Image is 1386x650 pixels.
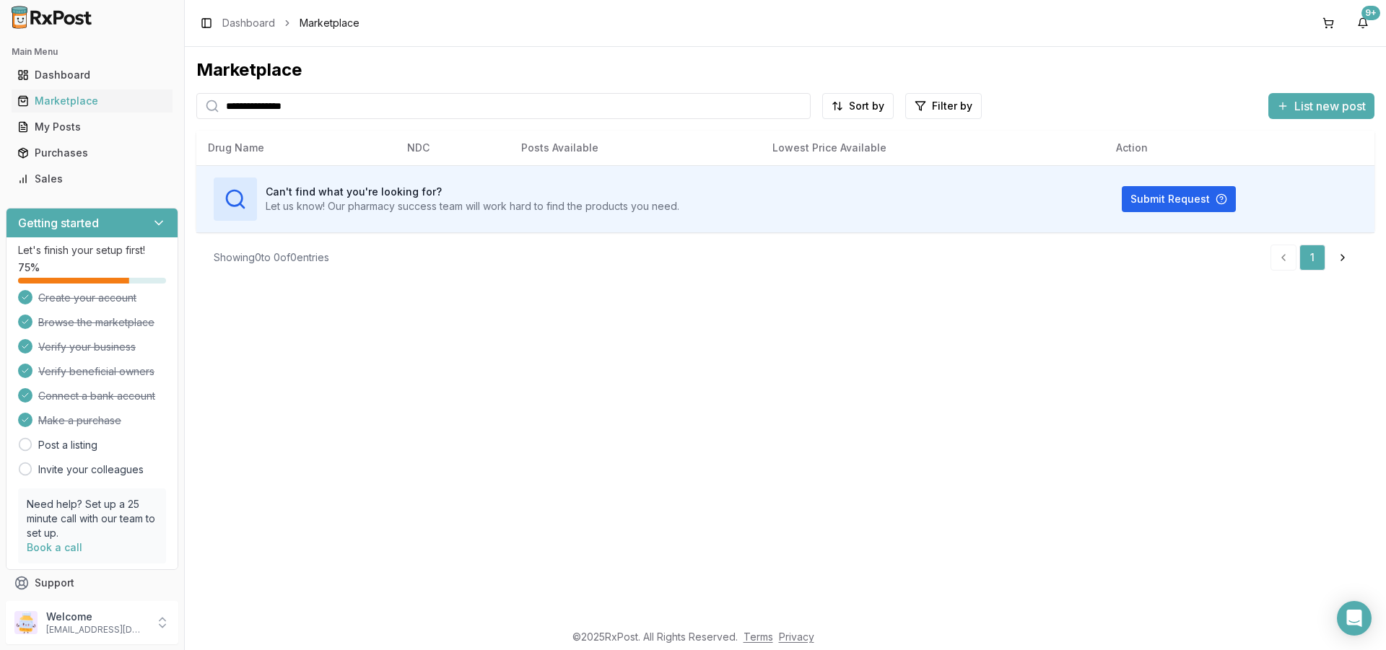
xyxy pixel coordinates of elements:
span: 75 % [18,260,40,275]
button: Support [6,570,178,596]
button: My Posts [6,115,178,139]
a: Book a call [27,541,82,553]
span: List new post [1294,97,1366,115]
a: My Posts [12,114,173,140]
button: List new post [1268,93,1374,119]
div: Purchases [17,146,167,160]
button: Dashboard [6,63,178,87]
div: My Posts [17,120,167,134]
button: Purchases [6,141,178,164]
nav: pagination [1270,245,1357,271]
a: Dashboard [12,62,173,88]
div: Dashboard [17,68,167,82]
span: Filter by [932,99,972,113]
span: Make a purchase [38,413,121,428]
a: Privacy [779,631,814,643]
button: Submit Request [1122,186,1236,212]
span: Verify your business [38,340,136,354]
div: Sales [17,172,167,186]
p: [EMAIL_ADDRESS][DOMAIN_NAME] [46,624,147,636]
span: Create your account [38,291,136,305]
a: Purchases [12,140,173,166]
h2: Main Menu [12,46,173,58]
div: 9+ [1361,6,1380,20]
p: Let us know! Our pharmacy success team will work hard to find the products you need. [266,199,679,214]
th: Drug Name [196,131,396,165]
span: Connect a bank account [38,389,155,403]
div: Open Intercom Messenger [1337,601,1372,636]
p: Let's finish your setup first! [18,243,166,258]
a: Go to next page [1328,245,1357,271]
img: User avatar [14,611,38,634]
div: Marketplace [196,58,1374,82]
span: Sort by [849,99,884,113]
p: Need help? Set up a 25 minute call with our team to set up. [27,497,157,540]
button: Marketplace [6,89,178,113]
p: Welcome [46,610,147,624]
span: Browse the marketplace [38,315,154,330]
th: NDC [396,131,510,165]
button: Sales [6,167,178,190]
button: Sort by [822,93,894,119]
th: Lowest Price Available [761,131,1104,165]
img: RxPost Logo [6,6,98,29]
button: Filter by [905,93,982,119]
a: Post a listing [38,438,97,452]
button: 9+ [1351,12,1374,35]
nav: breadcrumb [222,16,359,30]
div: Showing 0 to 0 of 0 entries [214,250,329,265]
th: Action [1104,131,1374,165]
a: Terms [744,631,773,643]
h3: Getting started [18,214,99,232]
span: Verify beneficial owners [38,364,154,379]
th: Posts Available [510,131,761,165]
a: List new post [1268,100,1374,115]
span: Marketplace [300,16,359,30]
a: Sales [12,166,173,192]
a: 1 [1299,245,1325,271]
a: Dashboard [222,16,275,30]
a: Invite your colleagues [38,462,144,477]
h3: Can't find what you're looking for? [266,185,679,199]
div: Marketplace [17,94,167,108]
a: Marketplace [12,88,173,114]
